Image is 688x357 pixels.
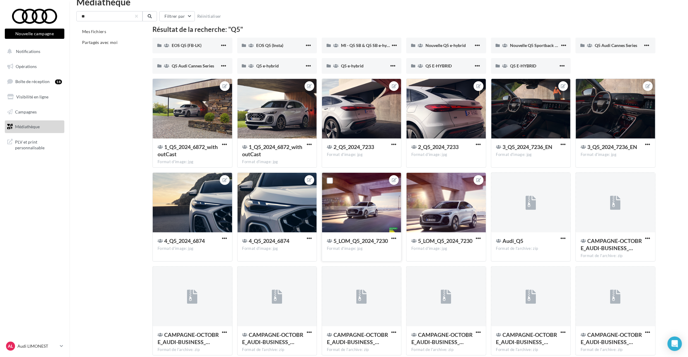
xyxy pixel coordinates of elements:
div: Format d'image: jpg [242,246,312,251]
a: Visibilité en ligne [4,91,66,103]
div: Résultat de la recherche: "Q5" [152,26,655,33]
div: Format de l'archive: zip [242,347,312,352]
span: Q5 e-hybrid [341,63,364,68]
span: 3_Q5_2024_7236_EN [587,144,637,150]
span: CAMPAGNE-OCTOBRE_AUDI-BUSINESS_NOUVELLE-Q5-E-HYBRID_CARROUSEL-VERTICAL-1080x1920_META [242,331,304,345]
span: 5_LOM_Q5_2024_7230 [418,237,472,244]
a: Opérations [4,60,66,73]
a: Campagnes [4,106,66,118]
span: Q5 E-HYBRID [425,63,452,68]
div: Format de l'archive: zip [327,347,396,352]
span: PLV et print personnalisable [15,138,62,151]
span: AL [8,343,13,349]
span: MI - Q5 SB & Q5 SB e-hybrid [341,43,395,48]
div: Format d'image: jpg [158,159,227,165]
span: Notifications [16,49,40,54]
span: CAMPAGNE-OCTOBRE_AUDI-BUSINESS_NOUVELLE-Q5-E-HYBRID_POSTLINK-HORIZONTAL-1200x628_LINKEDIN [496,331,557,345]
button: Réinitialiser [195,13,224,20]
span: CAMPAGNE-OCTOBRE_AUDI-BUSINESS_NOUVELLE-Q5-E-HYBRID_POSTLINK-CARRE-1080x1080_META [327,331,388,345]
span: Opérations [16,64,37,69]
span: CAMPAGNE-OCTOBRE_AUDI-BUSINESS_NOUVELLE-Q5-E-HYBRID_POSTLINK-VERTICAL-1080x1920_META [581,331,642,345]
p: Audi LIMONEST [17,343,57,349]
a: AL Audi LIMONEST [5,340,64,352]
button: Filtrer par [159,11,195,21]
span: Q5 E-HYBRID [510,63,536,68]
div: Format de l'archive: zip [496,347,566,352]
div: Open Intercom Messenger [668,337,682,351]
button: Nouvelle campagne [5,29,64,39]
a: Médiathèque [4,120,66,133]
span: Partagés avec moi [82,40,118,45]
span: 2_Q5_2024_7233 [333,144,374,150]
div: Format de l'archive: zip [496,246,566,251]
div: Format d'image: jpg [242,159,312,165]
div: Format d'image: jpg [496,152,566,157]
span: 3_Q5_2024_7236_EN [503,144,553,150]
span: 2_Q5_2024_7233 [418,144,459,150]
span: Médiathèque [15,124,40,129]
span: Boîte de réception [15,79,50,84]
a: PLV et print personnalisable [4,135,66,153]
div: 18 [55,79,62,84]
span: Q5 Audi Cannes Series [172,63,214,68]
span: Audi_Q5 [503,237,524,244]
span: Visibilité en ligne [16,94,48,99]
span: EOS Q5 (Insta) [256,43,284,48]
span: 1_Q5_2024_6872_withoutCast [158,144,218,157]
span: Mes fichiers [82,29,106,34]
span: CAMPAGNE-OCTOBRE_AUDI-BUSINESS_NOUVELLE-Q5-E-HYBRID_CARROUSEL-CARRE-1080x1080_LINKEDIN [581,237,642,251]
div: Format d'image: jpg [327,246,396,251]
span: 4_Q5_2024_6874 [164,237,205,244]
span: 5_LOM_Q5_2024_7230 [333,237,388,244]
button: Notifications [4,45,63,58]
span: Nouvelle Q5 e-hybrid [425,43,466,48]
span: Q5 e-hybrid [256,63,279,68]
span: Campagnes [15,109,37,114]
div: Format d'image: jpg [327,152,396,157]
span: EOS Q5 (FB-LK) [172,43,201,48]
div: Format de l'archive: zip [411,347,481,352]
span: 1_Q5_2024_6872_withoutCast [242,144,303,157]
div: Format d'image: jpg [158,246,227,251]
span: Q5 Audi Cannes Series [595,43,637,48]
span: 4_Q5_2024_6874 [249,237,290,244]
div: Format de l'archive: zip [581,347,650,352]
div: Format d'image: jpg [581,152,650,157]
span: Nouvelle Q5 Sportback e-hybrid [510,43,571,48]
a: Boîte de réception18 [4,75,66,88]
div: Format de l'archive: zip [581,253,650,259]
span: CAMPAGNE-OCTOBRE_AUDI-BUSINESS_NOUVELLE-Q5-E-HYBRID_CARROUSEL-CARRE-1080x1080_META [158,331,219,345]
div: Format de l'archive: zip [158,347,227,352]
div: Format d'image: jpg [411,246,481,251]
span: CAMPAGNE-OCTOBRE_AUDI-BUSINESS_NOUVELLE-Q5-E-HYBRID_POSTLINK-CARRE-1200x1200_LINKEDIN [411,331,473,345]
div: Format d'image: jpg [411,152,481,157]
